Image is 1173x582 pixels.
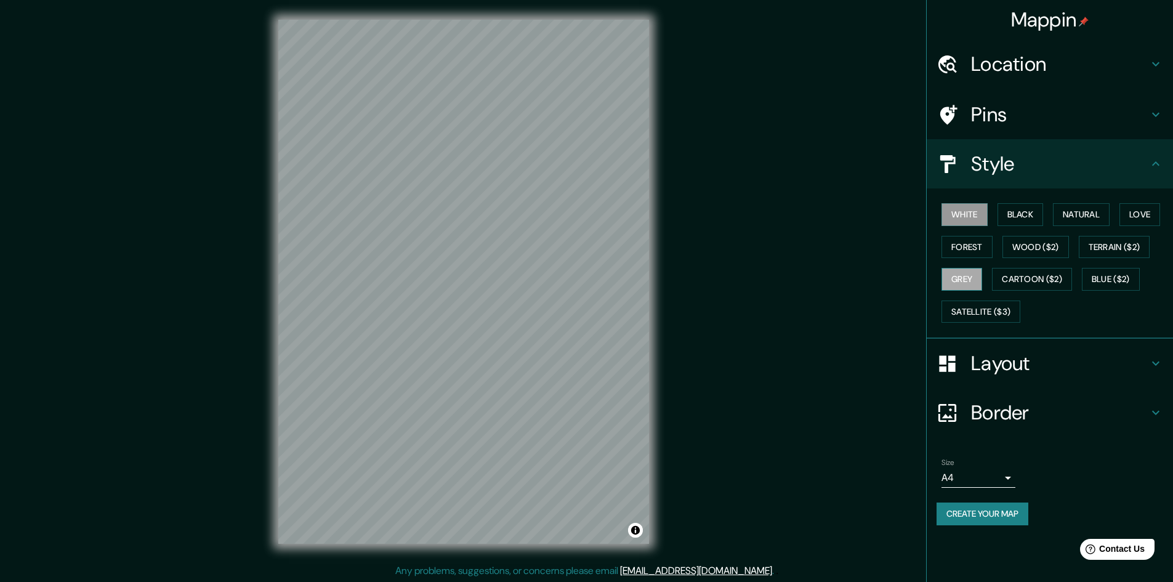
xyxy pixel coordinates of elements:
button: Love [1119,203,1160,226]
button: Wood ($2) [1002,236,1069,259]
button: Cartoon ($2) [992,268,1072,291]
img: pin-icon.png [1079,17,1089,26]
div: A4 [941,468,1015,488]
button: Toggle attribution [628,523,643,538]
h4: Pins [971,102,1148,127]
div: . [776,564,778,578]
button: Blue ($2) [1082,268,1140,291]
h4: Layout [971,351,1148,376]
label: Size [941,458,954,468]
button: Black [998,203,1044,226]
div: Pins [927,90,1173,139]
a: [EMAIL_ADDRESS][DOMAIN_NAME] [620,564,772,577]
div: Layout [927,339,1173,388]
h4: Border [971,400,1148,425]
button: Forest [941,236,993,259]
button: Create your map [937,503,1028,525]
button: Terrain ($2) [1079,236,1150,259]
button: Natural [1053,203,1110,226]
button: Satellite ($3) [941,301,1020,323]
p: Any problems, suggestions, or concerns please email . [395,564,774,578]
canvas: Map [278,20,649,544]
h4: Location [971,52,1148,76]
h4: Style [971,152,1148,176]
div: Location [927,39,1173,89]
button: Grey [941,268,982,291]
iframe: Help widget launcher [1063,534,1159,568]
div: . [774,564,776,578]
button: White [941,203,988,226]
div: Border [927,388,1173,437]
h4: Mappin [1011,7,1089,32]
div: Style [927,139,1173,188]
